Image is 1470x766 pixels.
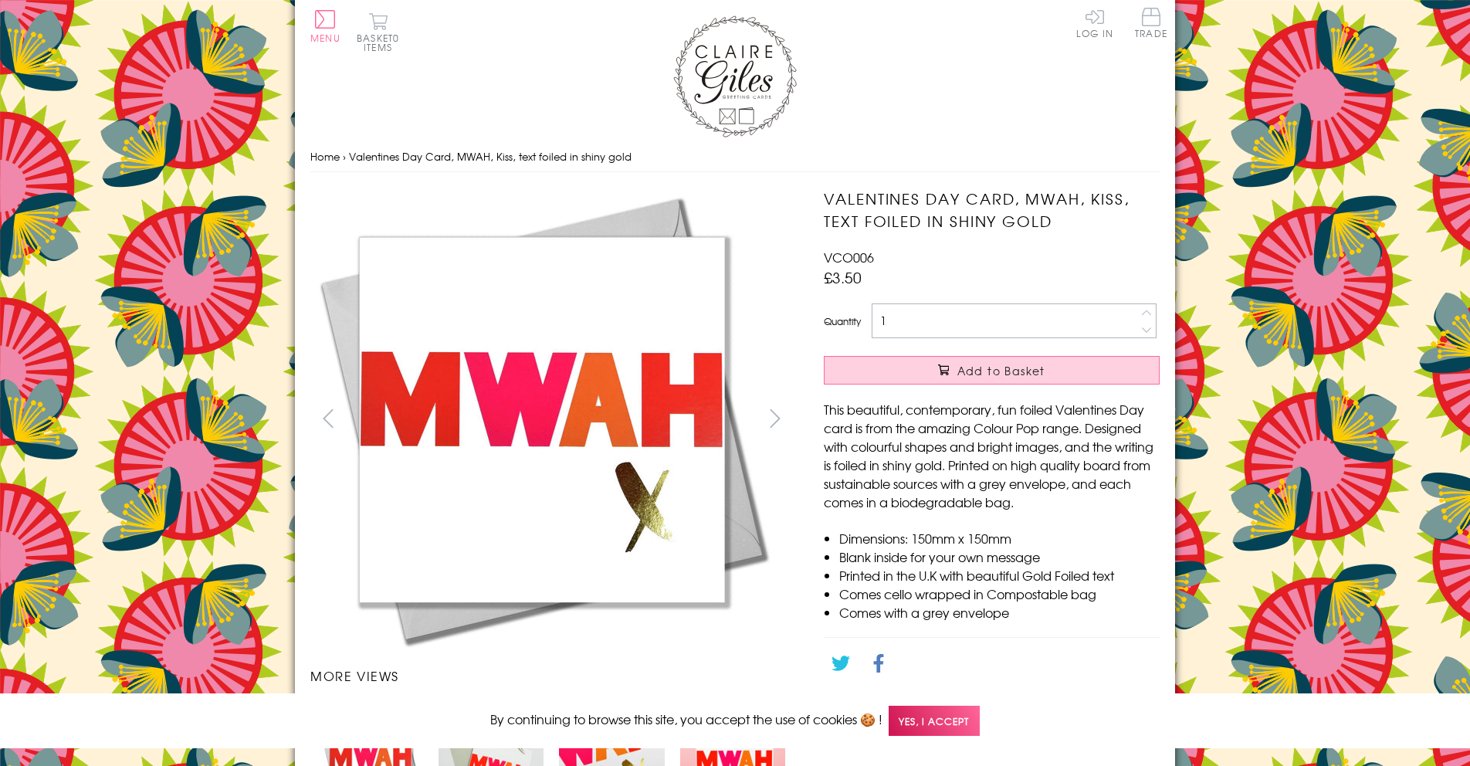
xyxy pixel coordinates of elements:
[824,188,1160,232] h1: Valentines Day Card, MWAH, Kiss, text foiled in shiny gold
[673,15,797,137] img: Claire Giles Greetings Cards
[1076,8,1113,38] a: Log In
[839,603,1160,622] li: Comes with a grey envelope
[824,248,874,266] span: VCO006
[839,547,1160,566] li: Blank inside for your own message
[793,188,1256,651] img: Valentines Day Card, MWAH, Kiss, text foiled in shiny gold
[1135,8,1167,41] a: Trade
[357,12,399,52] button: Basket0 items
[310,31,340,45] span: Menu
[839,585,1160,603] li: Comes cello wrapped in Compostable bag
[310,10,340,42] button: Menu
[364,31,399,54] span: 0 items
[343,149,346,164] span: ›
[824,400,1160,511] p: This beautiful, contemporary, fun foiled Valentines Day card is from the amazing Colour Pop range...
[310,401,345,436] button: prev
[758,401,793,436] button: next
[957,363,1045,378] span: Add to Basket
[889,706,980,736] span: Yes, I accept
[839,529,1160,547] li: Dimensions: 150mm x 150mm
[310,666,793,685] h3: More views
[349,149,632,164] span: Valentines Day Card, MWAH, Kiss, text foiled in shiny gold
[310,149,340,164] a: Home
[310,141,1160,173] nav: breadcrumbs
[310,188,774,651] img: Valentines Day Card, MWAH, Kiss, text foiled in shiny gold
[824,314,861,328] label: Quantity
[824,266,862,288] span: £3.50
[839,566,1160,585] li: Printed in the U.K with beautiful Gold Foiled text
[1135,8,1167,38] span: Trade
[824,356,1160,385] button: Add to Basket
